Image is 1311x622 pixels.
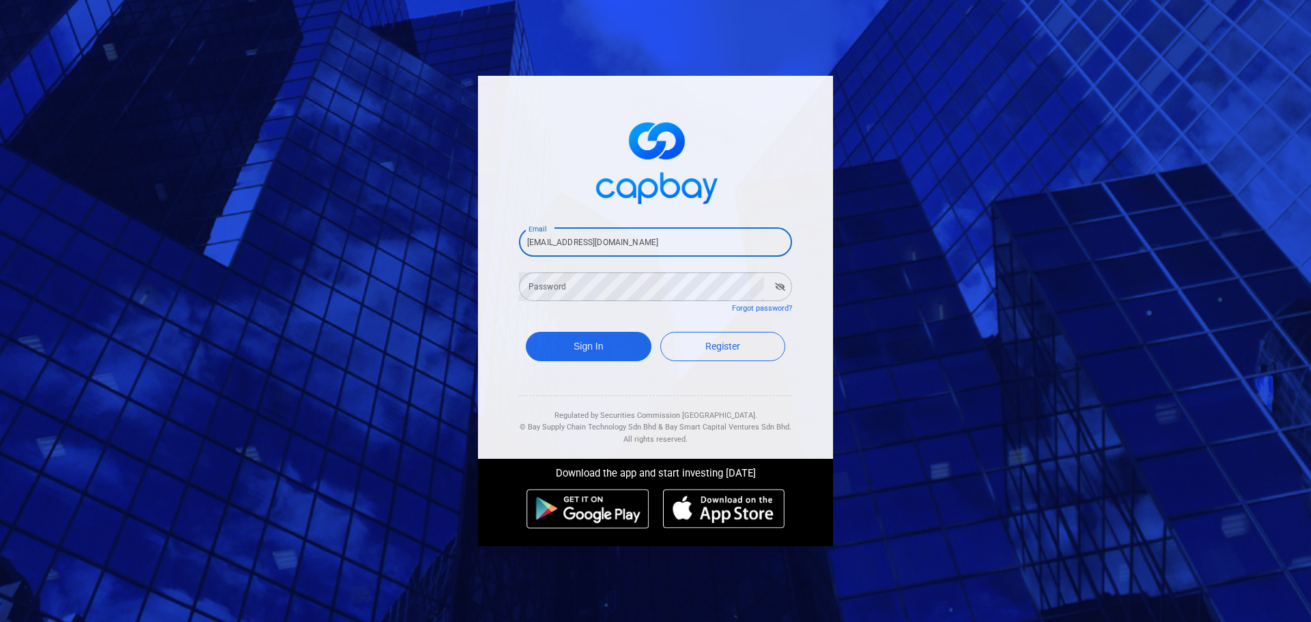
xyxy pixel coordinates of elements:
[587,110,724,212] img: logo
[468,459,843,482] div: Download the app and start investing [DATE]
[705,341,740,352] span: Register
[519,396,792,446] div: Regulated by Securities Commission [GEOGRAPHIC_DATA]. & All rights reserved.
[520,423,656,432] span: © Bay Supply Chain Technology Sdn Bhd
[528,224,546,234] label: Email
[526,489,649,528] img: android
[665,423,791,432] span: Bay Smart Capital Ventures Sdn Bhd.
[732,304,792,313] a: Forgot password?
[663,489,785,528] img: ios
[526,332,651,361] button: Sign In
[660,332,786,361] a: Register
